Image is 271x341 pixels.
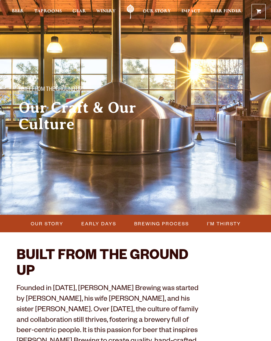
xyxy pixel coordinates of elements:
a: Our Story [27,219,67,228]
span: I’m Thirsty [207,219,241,228]
span: Brewing Process [134,219,189,228]
span: Built From The Ground Up [19,86,82,94]
h2: Our Craft & Our Culture [19,99,161,133]
a: Odell Home [122,4,139,19]
span: Beer [12,9,24,14]
a: I’m Thirsty [203,219,244,228]
a: Gear [72,4,86,19]
a: Winery [96,4,116,19]
span: Our Story [143,9,171,14]
span: Taprooms [34,9,62,14]
span: Gear [72,9,86,14]
span: Our Story [31,219,63,228]
span: Impact [181,9,200,14]
a: Beer Finder [211,4,242,19]
span: Beer Finder [211,9,242,14]
a: Impact [181,4,200,19]
a: Early Days [77,219,120,228]
a: Beer [12,4,24,19]
span: Winery [96,9,116,14]
a: Our Story [143,4,171,19]
a: Taprooms [34,4,62,19]
a: Brewing Process [130,219,192,228]
h2: BUILT FROM THE GROUND UP [17,249,204,281]
span: Early Days [81,219,116,228]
